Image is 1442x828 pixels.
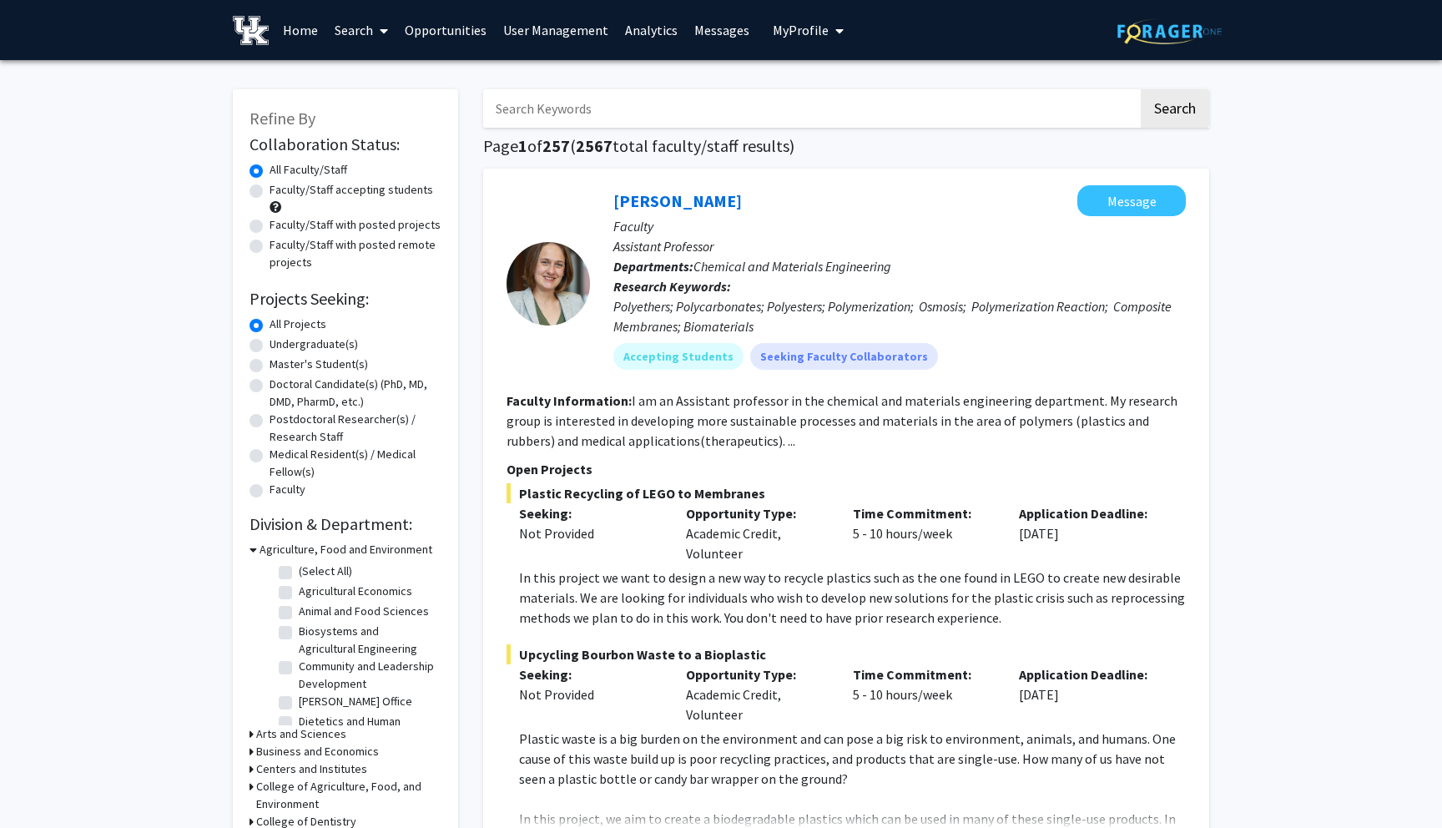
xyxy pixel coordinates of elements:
[613,236,1186,256] p: Assistant Professor
[673,664,840,724] div: Academic Credit, Volunteer
[507,644,1186,664] span: Upcycling Bourbon Waste to a Bioplastic
[299,563,352,580] label: (Select All)
[270,356,368,373] label: Master's Student(s)
[250,514,441,534] h2: Division & Department:
[1077,185,1186,216] button: Message Malgorzata Chwatko
[260,541,432,558] h3: Agriculture, Food and Environment
[483,89,1138,128] input: Search Keywords
[250,108,315,129] span: Refine By
[613,343,744,370] mat-chip: Accepting Students
[270,161,347,179] label: All Faculty/Staff
[840,503,1007,563] div: 5 - 10 hours/week
[693,258,891,275] span: Chemical and Materials Engineering
[519,523,661,543] div: Not Provided
[542,135,570,156] span: 257
[270,316,326,333] label: All Projects
[840,664,1007,724] div: 5 - 10 hours/week
[673,503,840,563] div: Academic Credit, Volunteer
[256,743,379,760] h3: Business and Economics
[773,22,829,38] span: My Profile
[256,725,346,743] h3: Arts and Sciences
[299,693,412,710] label: [PERSON_NAME] Office
[750,343,938,370] mat-chip: Seeking Faculty Collaborators
[507,459,1186,479] p: Open Projects
[13,753,71,815] iframe: Chat
[853,503,995,523] p: Time Commitment:
[686,1,758,59] a: Messages
[326,1,396,59] a: Search
[495,1,617,59] a: User Management
[613,296,1186,336] div: Polyethers; Polycarbonates; Polyesters; Polymerization; Osmosis; Polymerization Reaction; Composi...
[270,446,441,481] label: Medical Resident(s) / Medical Fellow(s)
[507,392,1177,449] fg-read-more: I am an Assistant professor in the chemical and materials engineering department. My research gro...
[1006,664,1173,724] div: [DATE]
[299,603,429,620] label: Animal and Food Sciences
[270,376,441,411] label: Doctoral Candidate(s) (PhD, MD, DMD, PharmD, etc.)
[256,760,367,778] h3: Centers and Institutes
[275,1,326,59] a: Home
[518,135,527,156] span: 1
[270,481,305,498] label: Faculty
[270,336,358,353] label: Undergraduate(s)
[576,135,613,156] span: 2567
[613,190,742,211] a: [PERSON_NAME]
[507,392,632,409] b: Faculty Information:
[250,289,441,309] h2: Projects Seeking:
[270,411,441,446] label: Postdoctoral Researcher(s) / Research Staff
[256,778,441,813] h3: College of Agriculture, Food, and Environment
[270,181,433,199] label: Faculty/Staff accepting students
[613,278,731,295] b: Research Keywords:
[1117,18,1222,44] img: ForagerOne Logo
[519,684,661,704] div: Not Provided
[270,216,441,234] label: Faculty/Staff with posted projects
[686,503,828,523] p: Opportunity Type:
[519,568,1186,628] p: In this project we want to design a new way to recycle plastics such as the one found in LEGO to ...
[617,1,686,59] a: Analytics
[233,16,269,45] img: University of Kentucky Logo
[396,1,495,59] a: Opportunities
[507,483,1186,503] span: Plastic Recycling of LEGO to Membranes
[483,136,1209,156] h1: Page of ( total faculty/staff results)
[613,216,1186,236] p: Faculty
[1019,664,1161,684] p: Application Deadline:
[686,664,828,684] p: Opportunity Type:
[519,664,661,684] p: Seeking:
[250,134,441,154] h2: Collaboration Status:
[299,713,437,748] label: Dietetics and Human Nutrition
[1141,89,1209,128] button: Search
[519,729,1186,789] p: Plastic waste is a big burden on the environment and can pose a big risk to environment, animals,...
[519,503,661,523] p: Seeking:
[853,664,995,684] p: Time Commitment:
[299,583,412,600] label: Agricultural Economics
[270,236,441,271] label: Faculty/Staff with posted remote projects
[613,258,693,275] b: Departments:
[299,658,437,693] label: Community and Leadership Development
[299,623,437,658] label: Biosystems and Agricultural Engineering
[1006,503,1173,563] div: [DATE]
[1019,503,1161,523] p: Application Deadline:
